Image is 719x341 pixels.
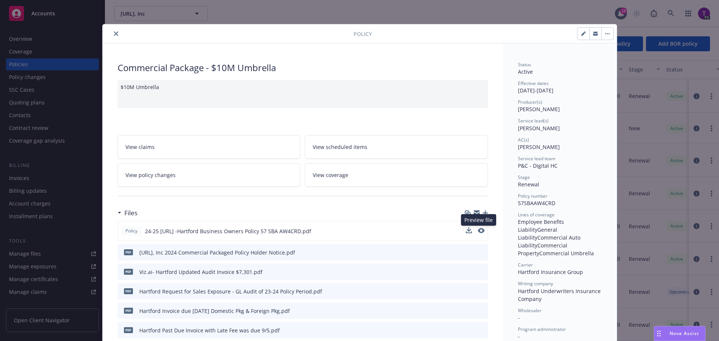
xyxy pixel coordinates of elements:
[518,118,549,124] span: Service lead(s)
[466,227,472,233] button: download file
[654,326,706,341] button: Nova Assist
[124,327,133,333] span: pdf
[124,269,133,274] span: pdf
[518,280,553,287] span: Writing company
[518,106,560,113] span: [PERSON_NAME]
[518,211,555,218] span: Lines of coverage
[518,326,566,332] span: Program administrator
[518,68,533,75] span: Active
[518,99,542,105] span: Producer(s)
[478,249,485,256] button: preview file
[518,61,531,68] span: Status
[670,330,699,337] span: Nova Assist
[654,326,664,341] div: Drag to move
[518,155,555,162] span: Service lead team
[125,143,155,151] span: View claims
[139,326,280,334] div: Hartford Past Due Invoice with Late Fee was due 9/5.pdf
[518,80,602,94] div: [DATE] - [DATE]
[518,125,560,132] span: [PERSON_NAME]
[518,200,555,207] span: 57SBAAW4CRD
[466,287,472,295] button: download file
[539,250,594,257] span: Commercial Umbrella
[124,228,139,234] span: Policy
[118,163,301,187] a: View policy changes
[305,163,488,187] a: View coverage
[478,326,485,334] button: preview file
[518,226,559,241] span: General Liability
[478,287,485,295] button: preview file
[478,307,485,315] button: preview file
[139,307,290,315] div: Hartford Invoice due [DATE] Domestic Pkg & Foreign Pkg.pdf
[124,208,137,218] h3: Files
[518,143,560,150] span: [PERSON_NAME]
[124,288,133,294] span: pdf
[354,30,372,38] span: Policy
[461,214,496,226] div: Preview file
[518,193,547,199] span: Policy number
[466,268,472,276] button: download file
[518,307,541,314] span: Wholesaler
[518,234,582,249] span: Commercial Auto Liability
[518,137,529,143] span: AC(s)
[478,227,485,235] button: preview file
[118,208,137,218] div: Files
[118,80,488,108] div: $10M Umbrella
[124,308,133,313] span: pdf
[518,218,565,233] span: Employee Benefits Liability
[466,326,472,334] button: download file
[518,287,602,302] span: Hartford Underwriters Insurance Company
[518,242,569,257] span: Commercial Property
[313,143,367,151] span: View scheduled items
[124,249,133,255] span: pdf
[139,249,295,256] div: [URL], Inc 2024 Commercial Packaged Policy Holder Notice.pdf
[139,287,322,295] div: Hartford Request for Sales Exposure - GL Audit of 23-24 Policy Period.pdf
[518,174,530,180] span: Stage
[518,314,520,321] span: -
[466,227,472,235] button: download file
[305,135,488,159] a: View scheduled items
[518,262,533,268] span: Carrier
[478,228,485,233] button: preview file
[518,162,558,169] span: P&C - Digital HC
[118,135,301,159] a: View claims
[145,227,311,235] span: 24-25 [URL] -Hartford Business Owners Policy 57 SBA AW4CRD.pdf
[112,29,121,38] button: close
[518,80,549,86] span: Effective dates
[139,268,263,276] div: Viz.ai- Hartford Updated Audit Invoice $7,301.pdf
[466,307,472,315] button: download file
[466,249,472,256] button: download file
[118,61,488,74] div: Commercial Package - $10M Umbrella
[313,171,348,179] span: View coverage
[478,268,485,276] button: preview file
[518,333,520,340] span: -
[125,171,176,179] span: View policy changes
[518,181,539,188] span: Renewal
[518,268,583,275] span: Hartford Insurance Group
